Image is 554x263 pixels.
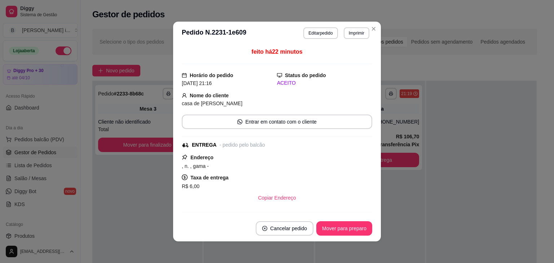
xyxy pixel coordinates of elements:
[256,221,313,236] button: close-circleCancelar pedido
[190,175,229,180] strong: Taxa de entrega
[344,27,369,39] button: Imprimir
[277,79,372,87] div: ACEITO
[182,27,246,39] h3: Pedido N. 2231-1e609
[285,72,326,78] strong: Status do pedido
[262,226,267,231] span: close-circle
[316,221,372,236] button: Mover para preparo
[277,73,282,78] span: desktop
[182,80,212,86] span: [DATE] 21:16
[182,115,372,129] button: whats-appEntrar em contato com o cliente
[182,101,242,106] span: casa de [PERSON_NAME]
[252,191,302,205] button: Copiar Endereço
[182,73,187,78] span: calendar
[190,93,229,98] strong: Nome do cliente
[303,27,338,39] button: Editarpedido
[219,141,265,149] div: - pedido pelo balcão
[251,49,302,55] span: feito há 22 minutos
[192,141,216,149] div: ENTREGA
[237,119,242,124] span: whats-app
[182,154,188,160] span: pushpin
[182,174,188,180] span: dollar
[182,183,199,189] span: R$ 6,00
[182,93,187,98] span: user
[190,72,233,78] strong: Horário do pedido
[368,23,379,35] button: Close
[182,163,209,169] span: , n. , gama -
[190,155,214,160] strong: Endereço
